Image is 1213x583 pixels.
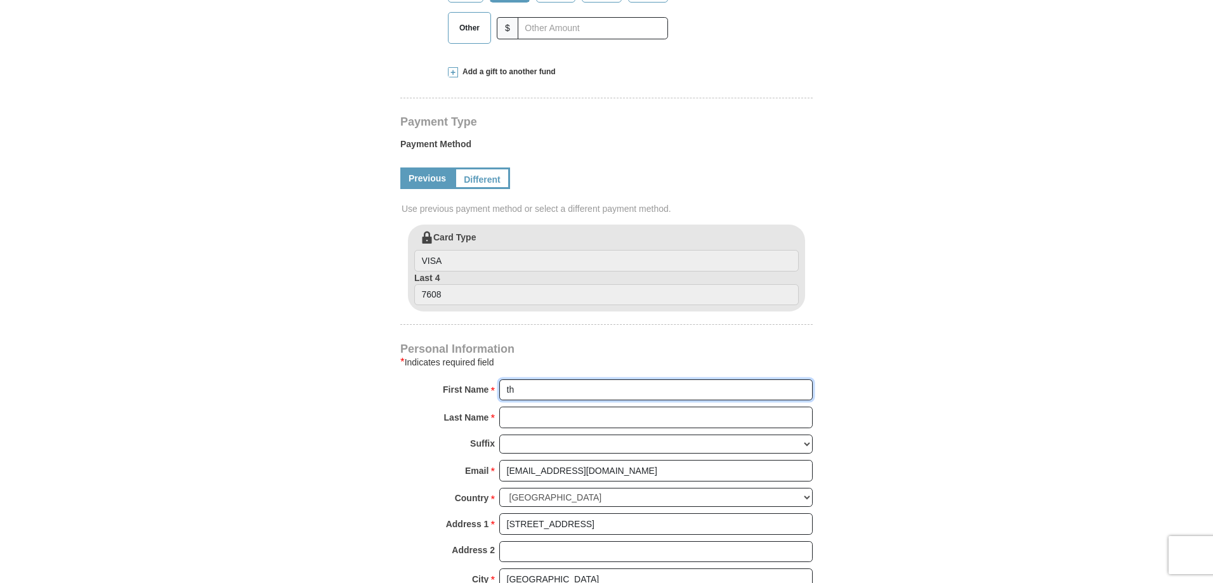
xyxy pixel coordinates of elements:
strong: Last Name [444,409,489,426]
span: $ [497,17,518,39]
strong: First Name [443,381,488,398]
h4: Personal Information [400,344,813,354]
strong: Address 2 [452,541,495,559]
strong: Country [455,489,489,507]
strong: Address 1 [446,515,489,533]
span: Other [453,18,486,37]
span: Use previous payment method or select a different payment method. [402,202,814,215]
h4: Payment Type [400,117,813,127]
label: Card Type [414,231,799,272]
span: Add a gift to another fund [458,67,556,77]
div: Indicates required field [400,355,813,370]
label: Last 4 [414,272,799,306]
strong: Email [465,462,488,480]
a: Previous [400,167,454,189]
input: Card Type [414,250,799,272]
input: Last 4 [414,284,799,306]
input: Other Amount [518,17,668,39]
a: Different [454,167,510,189]
label: Payment Method [400,138,813,157]
strong: Suffix [470,435,495,452]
